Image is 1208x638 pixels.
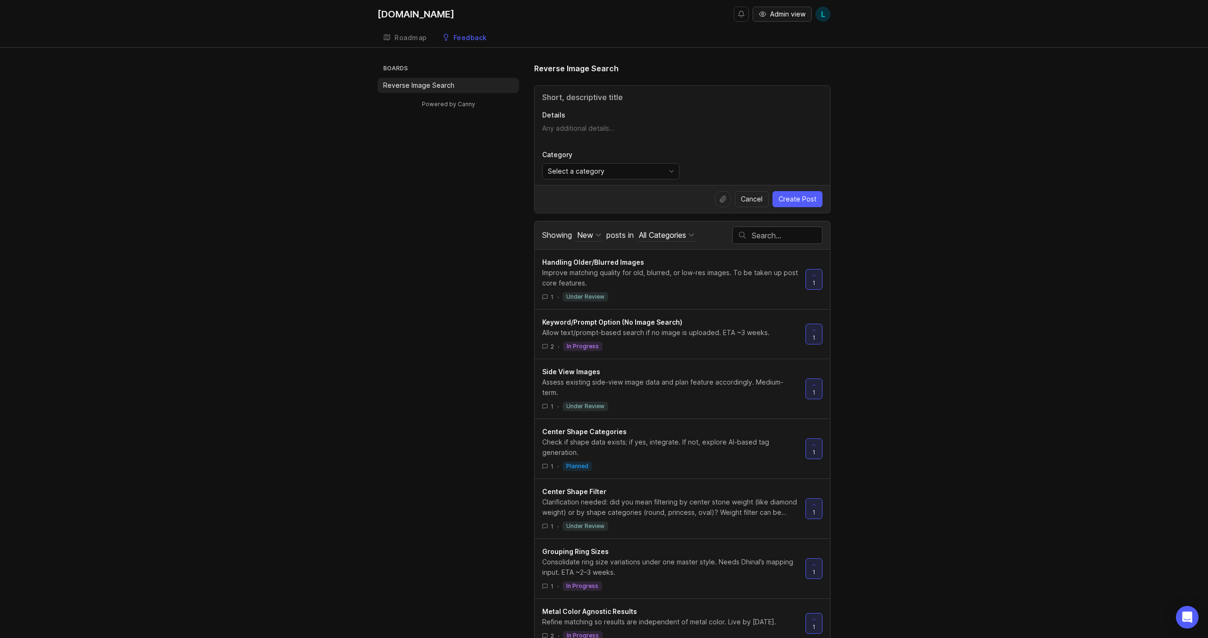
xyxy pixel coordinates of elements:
div: · [557,293,559,301]
span: Center Shape Filter [542,487,606,495]
div: · [558,343,559,351]
button: 1 [805,324,822,344]
input: Search… [752,230,822,241]
span: Select a category [548,166,604,176]
button: posts in [637,229,696,242]
span: Cancel [741,194,763,204]
a: Grouping Ring SizesConsolidate ring size variations under one master style. Needs Dhinal’s mappin... [542,546,805,591]
span: posts in [606,230,634,240]
button: 1 [805,269,822,290]
p: under review [566,293,604,301]
input: Title [542,92,822,103]
span: Side View Images [542,368,600,376]
span: 2 [551,343,554,351]
button: 1 [805,378,822,399]
span: Admin view [770,9,805,19]
span: Create Post [779,194,816,204]
p: in progress [566,582,598,590]
a: Powered by Canny [420,99,477,109]
span: 1 [813,508,815,516]
div: Roadmap [394,34,427,41]
span: 1 [551,522,554,530]
p: Reverse Image Search [383,81,454,90]
span: Center Shape Categories [542,428,627,436]
button: Notifications [734,7,749,22]
div: Check if shape data exists; if yes, integrate. If not, explore AI-based tag generation. [542,437,798,458]
div: Assess existing side-view image data and plan feature accordingly. Medium-term. [542,377,798,398]
span: 1 [551,582,554,590]
button: Create Post [772,191,822,207]
a: Keyword/Prompt Option (No Image Search)Allow text/prompt-based search if no image is uploaded. ET... [542,317,805,351]
div: [DOMAIN_NAME] [377,9,454,19]
span: 1 [813,623,815,631]
div: · [557,522,559,530]
a: Roadmap [377,28,433,48]
a: Handling Older/Blurred ImagesImprove matching quality for old, blurred, or low-res images. To be ... [542,257,805,302]
span: 1 [551,462,554,470]
div: Consolidate ring size variations under one master style. Needs Dhinal’s mapping input. ETA ~2–3 w... [542,557,798,578]
span: 1 [551,403,554,411]
div: Clarification needed: did you mean filtering by center stone weight (like diamond weight) or by s... [542,497,798,518]
button: 1 [805,498,822,519]
span: Handling Older/Blurred Images [542,258,644,266]
div: toggle menu [542,163,679,179]
p: under review [566,403,604,410]
h1: Reverse Image Search [534,63,619,74]
span: 1 [813,279,815,287]
button: Showing [575,229,603,242]
span: Keyword/Prompt Option (No Image Search) [542,318,682,326]
h3: Boards [381,63,519,76]
textarea: Details [542,124,822,143]
span: L [821,8,825,20]
div: · [557,403,559,411]
span: 1 [813,388,815,396]
span: 1 [551,293,554,301]
a: Reverse Image Search [377,78,519,93]
span: 1 [813,568,815,576]
p: Category [542,150,679,159]
div: Improve matching quality for old, blurred, or low-res images. To be taken up post core features. [542,268,798,288]
div: All Categories [639,230,686,240]
div: Feedback [453,34,487,41]
button: Admin view [753,7,812,22]
button: 1 [805,613,822,634]
p: planned [566,462,588,470]
button: L [815,7,830,22]
div: Open Intercom Messenger [1176,606,1199,629]
a: Center Shape CategoriesCheck if shape data exists; if yes, integrate. If not, explore AI-based ta... [542,427,805,471]
span: 1 [813,448,815,456]
span: Grouping Ring Sizes [542,547,609,555]
p: under review [566,522,604,530]
div: Refine matching so results are independent of metal color. Live by [DATE]. [542,617,798,627]
svg: toggle icon [664,168,679,175]
div: · [557,582,559,590]
button: 1 [805,438,822,459]
a: Side View ImagesAssess existing side-view image data and plan feature accordingly. Medium-term.1·... [542,367,805,411]
span: Showing [542,230,572,240]
span: 1 [813,334,815,342]
span: Metal Color Agnostic Results [542,607,637,615]
div: · [557,462,559,470]
p: in progress [567,343,599,350]
a: Center Shape FilterClarification needed: did you mean filtering by center stone weight (like diam... [542,487,805,531]
div: Allow text/prompt-based search if no image is uploaded. ETA ~3 weeks. [542,327,798,338]
button: 1 [805,558,822,579]
button: Cancel [735,191,769,207]
a: Feedback [436,28,493,48]
div: New [577,230,593,240]
p: Details [542,110,822,120]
